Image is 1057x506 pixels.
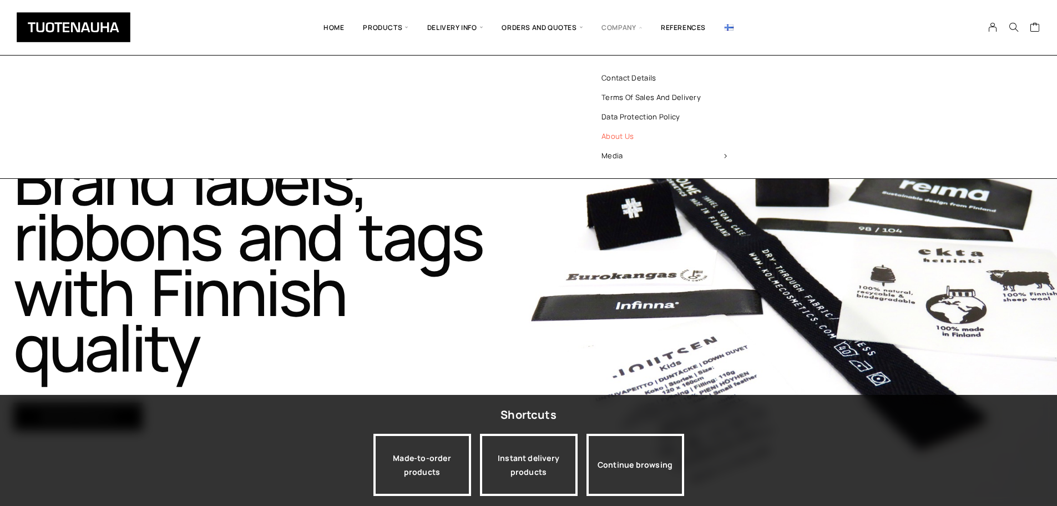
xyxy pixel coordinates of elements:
[492,8,592,47] span: Orders and quotes
[13,153,527,375] h1: Brand labels, ribbons and tags with Finnish quality
[373,434,471,496] a: Made-to-order products
[982,22,1004,32] a: My Account
[418,8,492,47] span: Delivery info
[480,434,578,496] a: Instant delivery products
[725,24,734,31] img: Suomi
[584,68,745,88] a: Contact details
[17,12,130,42] img: Tuotenauha Oy
[353,8,417,47] span: Products
[1003,22,1024,32] button: Search
[1030,22,1040,35] a: Cart
[584,107,745,127] a: Data Protection Policy
[586,434,684,496] div: Continue browsing
[592,8,651,47] span: Company
[651,8,715,47] a: References
[584,127,745,146] a: About us
[584,88,745,107] a: Terms of sales and delivery
[500,405,557,425] div: Shortcuts
[584,146,745,166] span: Media
[314,8,353,47] a: Home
